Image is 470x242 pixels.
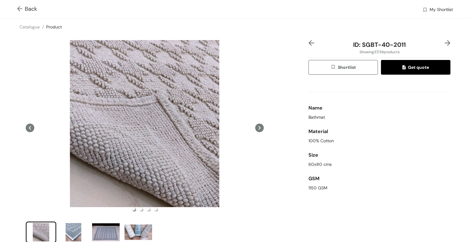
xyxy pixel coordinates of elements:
span: Showing 37 / 39 products [360,49,400,55]
li: slide item 3 [147,208,150,210]
a: Catalogue [20,24,40,30]
span: My Shortlist [430,6,453,14]
div: 100% Cotton [308,138,450,144]
img: wishlist [422,7,428,13]
li: slide item 2 [140,208,142,210]
span: / [42,24,44,30]
li: slide item 1 [132,208,135,210]
button: quoteGet quote [381,60,450,75]
span: ID: SGBT-40-2011 [353,41,406,49]
span: Get quote [402,64,429,71]
div: Size [308,149,450,161]
div: 60x80 cms [308,161,450,168]
img: Go back [17,6,25,13]
div: Material [308,125,450,138]
span: Back [17,5,37,13]
a: Product [46,24,62,30]
div: 1150 GSM [308,185,450,191]
button: wishlistShortlist [308,60,378,75]
div: GSM [308,173,450,185]
img: right [445,40,450,46]
img: wishlist [330,64,338,71]
div: Name [308,102,450,114]
li: slide item 4 [155,208,157,210]
img: left [308,40,314,46]
span: Shortlist [330,64,356,71]
img: quote [402,65,408,71]
div: Bathmat [308,114,450,121]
